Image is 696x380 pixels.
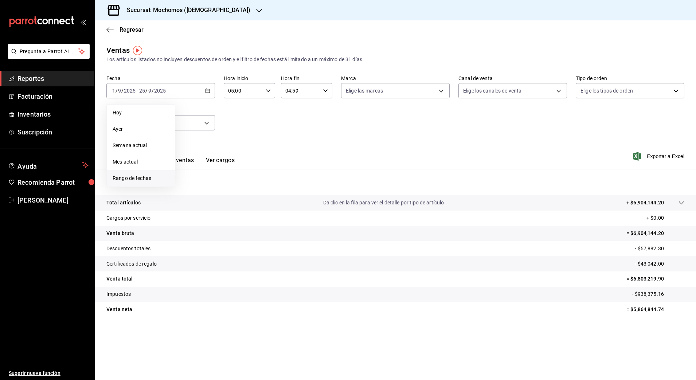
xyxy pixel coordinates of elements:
[9,369,89,377] span: Sugerir nueva función
[17,109,89,119] span: Inventarios
[120,26,144,33] span: Regresar
[323,199,444,207] p: Da clic en la fila para ver el detalle por tipo de artículo
[113,175,169,182] span: Rango de fechas
[148,88,152,94] input: --
[113,142,169,149] span: Semana actual
[206,157,235,169] button: Ver cargos
[106,214,151,222] p: Cargos por servicio
[118,157,235,169] div: navigation tabs
[626,275,684,283] p: = $6,803,219.90
[133,46,142,55] img: Tooltip marker
[145,88,148,94] span: /
[17,127,89,137] span: Suscripción
[106,275,133,283] p: Venta total
[20,48,78,55] span: Pregunta a Parrot AI
[341,76,450,81] label: Marca
[112,88,116,94] input: --
[635,245,684,252] p: - $57,882.30
[634,152,684,161] button: Exportar a Excel
[121,88,124,94] span: /
[113,109,169,117] span: Hoy
[635,260,684,268] p: - $43,042.00
[106,290,131,298] p: Impuestos
[106,45,130,56] div: Ventas
[121,6,250,15] h3: Sucursal: Mochomos ([DEMOGRAPHIC_DATA])
[5,53,90,60] a: Pregunta a Parrot AI
[118,88,121,94] input: --
[626,230,684,237] p: = $6,904,144.20
[106,260,157,268] p: Certificados de regalo
[106,306,132,313] p: Venta neta
[139,88,145,94] input: --
[463,87,521,94] span: Elige los canales de venta
[106,56,684,63] div: Los artículos listados no incluyen descuentos de orden y el filtro de fechas está limitado a un m...
[17,195,89,205] span: [PERSON_NAME]
[124,88,136,94] input: ----
[17,177,89,187] span: Recomienda Parrot
[458,76,567,81] label: Canal de venta
[576,76,684,81] label: Tipo de orden
[646,214,684,222] p: + $0.00
[224,76,275,81] label: Hora inicio
[106,178,684,187] p: Resumen
[137,88,138,94] span: -
[116,88,118,94] span: /
[113,125,169,133] span: Ayer
[626,199,664,207] p: + $6,904,144.20
[17,161,79,169] span: Ayuda
[106,230,134,237] p: Venta bruta
[346,87,383,94] span: Elige las marcas
[80,19,86,25] button: open_drawer_menu
[106,76,215,81] label: Fecha
[17,91,89,101] span: Facturación
[113,158,169,166] span: Mes actual
[106,245,150,252] p: Descuentos totales
[626,306,684,313] p: = $5,864,844.74
[152,88,154,94] span: /
[580,87,633,94] span: Elige los tipos de orden
[154,88,166,94] input: ----
[8,44,90,59] button: Pregunta a Parrot AI
[17,74,89,83] span: Reportes
[632,290,684,298] p: - $938,375.16
[281,76,332,81] label: Hora fin
[106,26,144,33] button: Regresar
[165,157,194,169] button: Ver ventas
[106,199,141,207] p: Total artículos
